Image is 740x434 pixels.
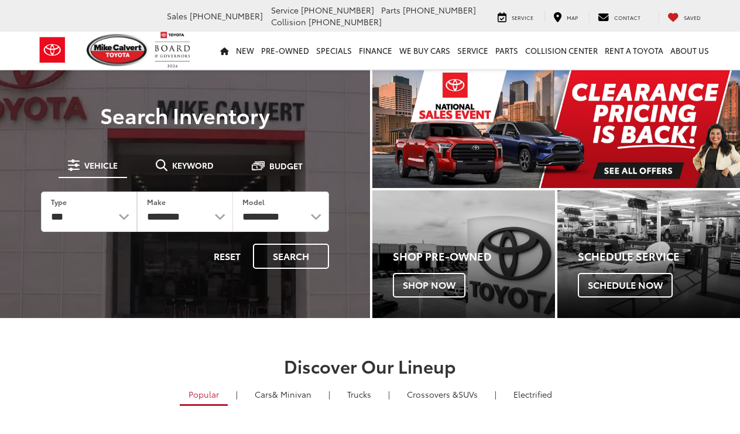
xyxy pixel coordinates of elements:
[372,70,740,188] img: Clearance Pricing Is Back
[167,10,187,22] span: Sales
[51,197,67,207] label: Type
[492,388,499,400] li: |
[557,190,740,318] a: Schedule Service Schedule Now
[396,32,454,69] a: WE BUY CARS
[147,197,166,207] label: Make
[398,384,487,404] a: SUVs
[489,11,542,22] a: Service
[301,4,374,16] span: [PHONE_NUMBER]
[544,11,587,22] a: Map
[578,273,673,298] span: Schedule Now
[271,4,299,16] span: Service
[522,32,601,69] a: Collision Center
[512,13,533,21] span: Service
[659,11,710,22] a: My Saved Vehicles
[246,384,320,404] a: Cars
[190,10,263,22] span: [PHONE_NUMBER]
[258,32,313,69] a: Pre-Owned
[381,4,400,16] span: Parts
[30,31,74,69] img: Toyota
[232,32,258,69] a: New
[217,32,232,69] a: Home
[180,384,228,406] a: Popular
[25,103,345,127] h3: Search Inventory
[338,384,380,404] a: Trucks
[269,162,303,170] span: Budget
[614,13,640,21] span: Contact
[253,244,329,269] button: Search
[172,161,214,169] span: Keyword
[505,384,561,404] a: Electrified
[589,11,649,22] a: Contact
[36,356,704,375] h2: Discover Our Lineup
[313,32,355,69] a: Specials
[372,70,740,188] section: Carousel section with vehicle pictures - may contain disclaimers.
[87,34,149,66] img: Mike Calvert Toyota
[403,4,476,16] span: [PHONE_NUMBER]
[242,197,265,207] label: Model
[309,16,382,28] span: [PHONE_NUMBER]
[407,388,458,400] span: Crossovers &
[233,388,241,400] li: |
[372,190,555,318] div: Toyota
[372,70,740,188] div: carousel slide number 1 of 1
[271,16,306,28] span: Collision
[393,251,555,262] h4: Shop Pre-Owned
[355,32,396,69] a: Finance
[601,32,667,69] a: Rent a Toyota
[372,190,555,318] a: Shop Pre-Owned Shop Now
[393,273,465,298] span: Shop Now
[272,388,311,400] span: & Minivan
[492,32,522,69] a: Parts
[204,244,251,269] button: Reset
[326,388,333,400] li: |
[567,13,578,21] span: Map
[667,32,712,69] a: About Us
[385,388,393,400] li: |
[557,190,740,318] div: Toyota
[84,161,118,169] span: Vehicle
[684,13,701,21] span: Saved
[454,32,492,69] a: Service
[578,251,740,262] h4: Schedule Service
